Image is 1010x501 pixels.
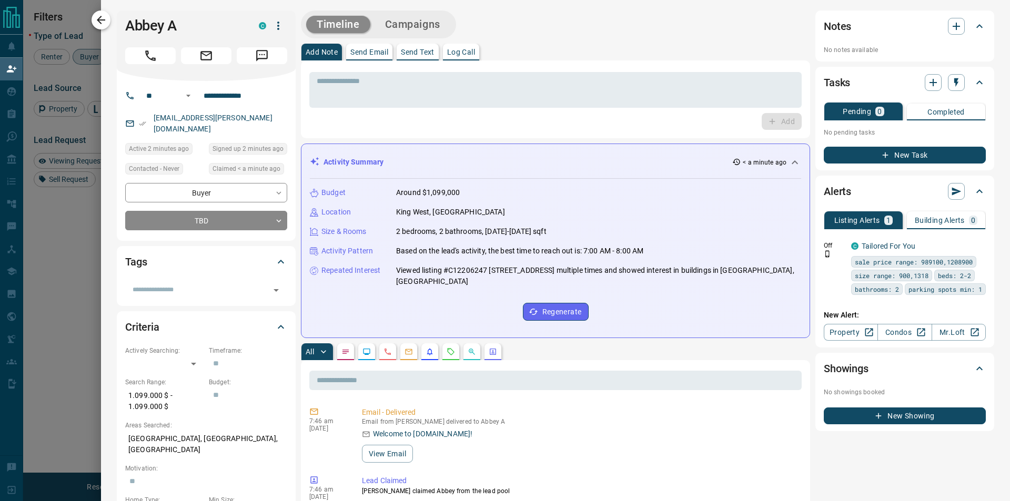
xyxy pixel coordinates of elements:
[125,430,287,458] p: [GEOGRAPHIC_DATA], [GEOGRAPHIC_DATA], [GEOGRAPHIC_DATA]
[834,217,880,224] p: Listing Alerts
[373,428,472,439] p: Welcome to [DOMAIN_NAME]!
[468,347,476,356] svg: Opportunities
[447,347,455,356] svg: Requests
[489,347,497,356] svg: Agent Actions
[269,283,284,298] button: Open
[855,270,928,281] span: size range: 900,1318
[824,407,986,424] button: New Showing
[426,347,434,356] svg: Listing Alerts
[181,47,231,64] span: Email
[209,163,287,178] div: Fri Aug 15 2025
[125,253,147,270] h2: Tags
[824,74,850,91] h2: Tasks
[877,108,882,115] p: 0
[321,207,351,218] p: Location
[362,407,797,418] p: Email - Delivered
[309,486,346,493] p: 7:46 am
[362,475,797,486] p: Lead Claimed
[824,18,851,35] h2: Notes
[401,48,435,56] p: Send Text
[396,187,460,198] p: Around $1,099,000
[350,48,388,56] p: Send Email
[927,108,965,116] p: Completed
[125,421,287,430] p: Areas Searched:
[209,377,287,387] p: Budget:
[877,324,932,341] a: Condos
[310,152,801,172] div: Activity Summary< a minute ago
[824,183,851,200] h2: Alerts
[125,143,204,158] div: Fri Aug 15 2025
[154,114,272,133] a: [EMAIL_ADDRESS][PERSON_NAME][DOMAIN_NAME]
[824,250,831,258] svg: Push Notification Only
[209,346,287,355] p: Timeframe:
[306,348,314,355] p: All
[321,246,373,257] p: Activity Pattern
[125,314,287,340] div: Criteria
[129,163,179,174] span: Contacted - Never
[324,157,383,168] p: Activity Summary
[125,47,176,64] span: Call
[259,22,266,29] div: condos.ca
[971,217,975,224] p: 0
[824,147,986,163] button: New Task
[824,179,986,204] div: Alerts
[375,16,451,33] button: Campaigns
[209,143,287,158] div: Fri Aug 15 2025
[309,417,346,425] p: 7:46 am
[932,324,986,341] a: Mr.Loft
[125,346,204,355] p: Actively Searching:
[125,249,287,274] div: Tags
[362,445,413,463] button: View Email
[396,226,547,237] p: 2 bedrooms, 2 bathrooms, [DATE]-[DATE] sqft
[125,17,243,34] h1: Abbey A
[139,120,146,127] svg: Email Verified
[824,324,878,341] a: Property
[362,486,797,496] p: [PERSON_NAME] claimed Abbey from the lead pool
[843,108,871,115] p: Pending
[405,347,413,356] svg: Emails
[824,387,986,397] p: No showings booked
[886,217,891,224] p: 1
[182,89,195,102] button: Open
[824,310,986,321] p: New Alert:
[125,377,204,387] p: Search Range:
[396,246,643,257] p: Based on the lead's activity, the best time to reach out is: 7:00 AM - 8:00 AM
[908,284,982,294] span: parking spots min: 1
[321,187,346,198] p: Budget
[213,163,280,174] span: Claimed < a minute ago
[129,144,189,154] span: Active 2 minutes ago
[237,47,287,64] span: Message
[213,144,284,154] span: Signed up 2 minutes ago
[125,211,287,230] div: TBD
[125,319,159,335] h2: Criteria
[309,493,346,500] p: [DATE]
[321,265,380,276] p: Repeated Interest
[824,14,986,39] div: Notes
[306,48,338,56] p: Add Note
[824,125,986,140] p: No pending tasks
[309,425,346,432] p: [DATE]
[855,284,899,294] span: bathrooms: 2
[915,217,965,224] p: Building Alerts
[938,270,971,281] span: beds: 2-2
[321,226,367,237] p: Size & Rooms
[851,242,858,250] div: condos.ca
[824,70,986,95] div: Tasks
[855,257,973,267] span: sale price range: 989100,1208900
[362,418,797,425] p: Email from [PERSON_NAME] delivered to Abbey A
[341,347,350,356] svg: Notes
[824,360,868,377] h2: Showings
[396,207,505,218] p: King West, [GEOGRAPHIC_DATA]
[447,48,475,56] p: Log Call
[306,16,370,33] button: Timeline
[824,356,986,381] div: Showings
[824,45,986,55] p: No notes available
[523,303,589,321] button: Regenerate
[396,265,801,287] p: Viewed listing #C12206247 [STREET_ADDRESS] multiple times and showed interest in buildings in [GE...
[824,241,845,250] p: Off
[743,158,786,167] p: < a minute ago
[383,347,392,356] svg: Calls
[362,347,371,356] svg: Lead Browsing Activity
[125,387,204,415] p: 1.099.000 $ - 1.099.000 $
[125,183,287,202] div: Buyer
